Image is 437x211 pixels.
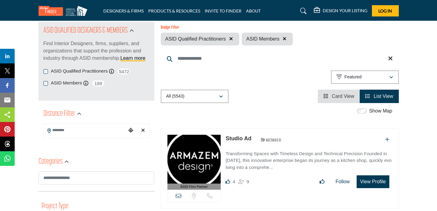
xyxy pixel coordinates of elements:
i: Likes [226,179,230,184]
a: View List [365,94,393,99]
a: DESIGNERS & FIRMS [103,8,144,13]
li: List View [360,90,398,103]
span: ASID Qualified Practitioners [165,35,226,43]
p: Featured [344,74,362,80]
input: Search Category [39,171,154,184]
span: ASID Members [246,35,279,43]
p: All (5543) [166,93,185,99]
h2: Distance Filter [43,109,75,120]
div: Choose your current location [126,124,135,137]
button: View Profile [357,175,389,188]
a: Add To List [385,137,389,142]
img: ASID Members Badge Icon [257,136,285,144]
a: Studio Ad [226,135,251,141]
a: Transforming Spaces with Timeless Design and Technical Precision Founded in [DATE], this innovati... [226,147,392,171]
span: 5472 [117,68,131,75]
button: Follow [332,176,354,188]
button: Log In [372,5,399,16]
a: ASID Firm Partner [167,135,221,190]
p: Find Interior Designers, firms, suppliers, and organizations that support the profession and indu... [43,40,149,62]
label: ASID Qualified Practitioners [51,68,108,75]
a: Search [294,6,310,16]
img: Site Logo [39,6,90,16]
button: Featured [331,70,399,84]
p: Studio Ad [226,134,251,143]
a: View Card [323,94,354,99]
a: INVITE TO FINDER [205,8,241,13]
div: DESIGN YOUR LISTING [314,7,367,15]
input: Search Keyword [161,51,399,66]
div: Followers [238,178,249,185]
div: Clear search location [138,124,148,137]
span: List View [374,94,393,99]
span: 4 [233,179,235,184]
p: Transforming Spaces with Timeless Design and Technical Precision Founded in [DATE], this innovati... [226,150,392,171]
span: Log In [378,8,392,13]
li: Card View [318,90,360,103]
span: ASID Firm Partner [180,184,208,189]
h2: ASID QUALIFIED DESIGNERS & MEMBERS [43,25,128,36]
a: ABOUT [246,8,261,13]
a: Learn more [120,55,145,61]
h2: Categories [39,156,63,167]
label: Show Map [369,107,392,115]
span: 9 [247,179,249,184]
h5: DESIGN YOUR LISTING [323,8,367,13]
span: 189 [91,80,105,87]
input: Selected ASID Members checkbox [43,81,48,86]
img: Studio Ad [167,135,221,184]
a: PRODUCTS & RESOURCES [148,8,200,13]
h6: Badge Filter [161,25,293,30]
button: Like listing [316,176,329,188]
button: All (5543) [161,90,229,103]
input: Selected ASID Qualified Practitioners checkbox [43,69,48,74]
label: ASID Members [51,80,82,87]
span: Card View [332,94,354,99]
input: Search Location [44,124,126,136]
